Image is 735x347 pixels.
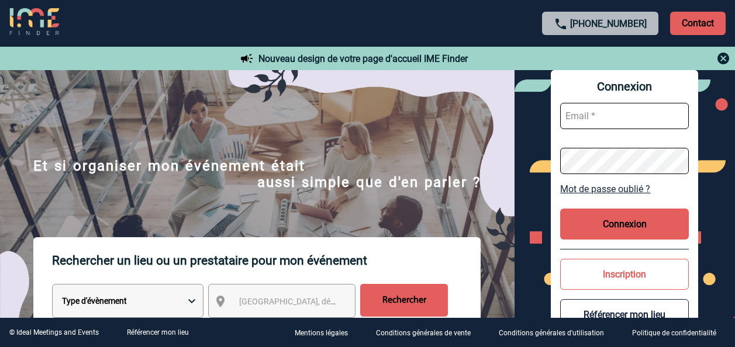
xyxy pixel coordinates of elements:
[376,329,471,338] p: Conditions générales de vente
[295,329,348,338] p: Mentions légales
[239,297,402,306] span: [GEOGRAPHIC_DATA], département, région...
[560,209,689,240] button: Connexion
[499,329,604,338] p: Conditions générales d'utilisation
[570,18,647,29] a: [PHONE_NUMBER]
[9,328,99,336] div: © Ideal Meetings and Events
[623,327,735,338] a: Politique de confidentialité
[560,183,689,195] a: Mot de passe oublié ?
[554,17,568,31] img: call-24-px.png
[52,237,481,284] p: Rechercher un lieu ou un prestataire pour mon événement
[285,327,367,338] a: Mentions légales
[560,79,689,93] span: Connexion
[360,284,448,317] input: Rechercher
[127,328,189,336] a: Référencer mon lieu
[560,259,689,290] button: Inscription
[632,329,716,338] p: Politique de confidentialité
[670,12,726,35] p: Contact
[560,299,689,330] button: Référencer mon lieu
[489,327,623,338] a: Conditions générales d'utilisation
[560,103,689,129] input: Email *
[367,327,489,338] a: Conditions générales de vente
